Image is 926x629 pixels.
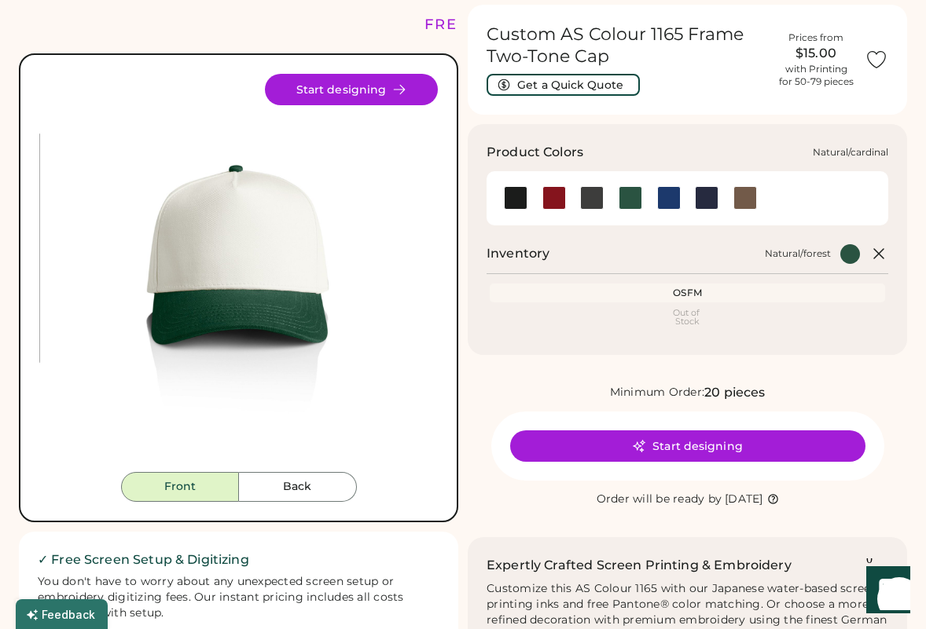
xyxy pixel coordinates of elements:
[597,492,722,507] div: Order will be ready by
[39,74,438,472] div: 1165 Style Image
[493,309,882,326] div: Out of Stock
[493,287,882,299] div: OSFM
[487,143,583,162] h3: Product Colors
[765,247,831,260] div: Natural/forest
[121,472,239,502] button: Front
[39,74,438,472] img: 1165 - Natural/forest Front Image
[424,14,560,35] div: FREE SHIPPING
[813,146,888,159] div: Natural/cardinal
[704,383,765,402] div: 20 pieces
[265,74,438,105] button: Start designing
[38,574,439,621] div: You don't have to worry about any unexpected screen setup or embroidery digitizing fees. Our inst...
[487,24,767,68] h1: Custom AS Colour 1165 Frame Two-Tone Cap
[777,44,855,63] div: $15.00
[779,63,854,88] div: with Printing for 50-79 pieces
[487,244,549,263] h2: Inventory
[788,31,843,44] div: Prices from
[725,492,763,507] div: [DATE]
[487,556,792,575] h2: Expertly Crafted Screen Printing & Embroidery
[851,558,919,626] iframe: Front Chat
[487,74,640,96] button: Get a Quick Quote
[610,385,705,400] div: Minimum Order:
[38,550,439,569] h2: ✓ Free Screen Setup & Digitizing
[510,430,865,462] button: Start designing
[239,472,357,502] button: Back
